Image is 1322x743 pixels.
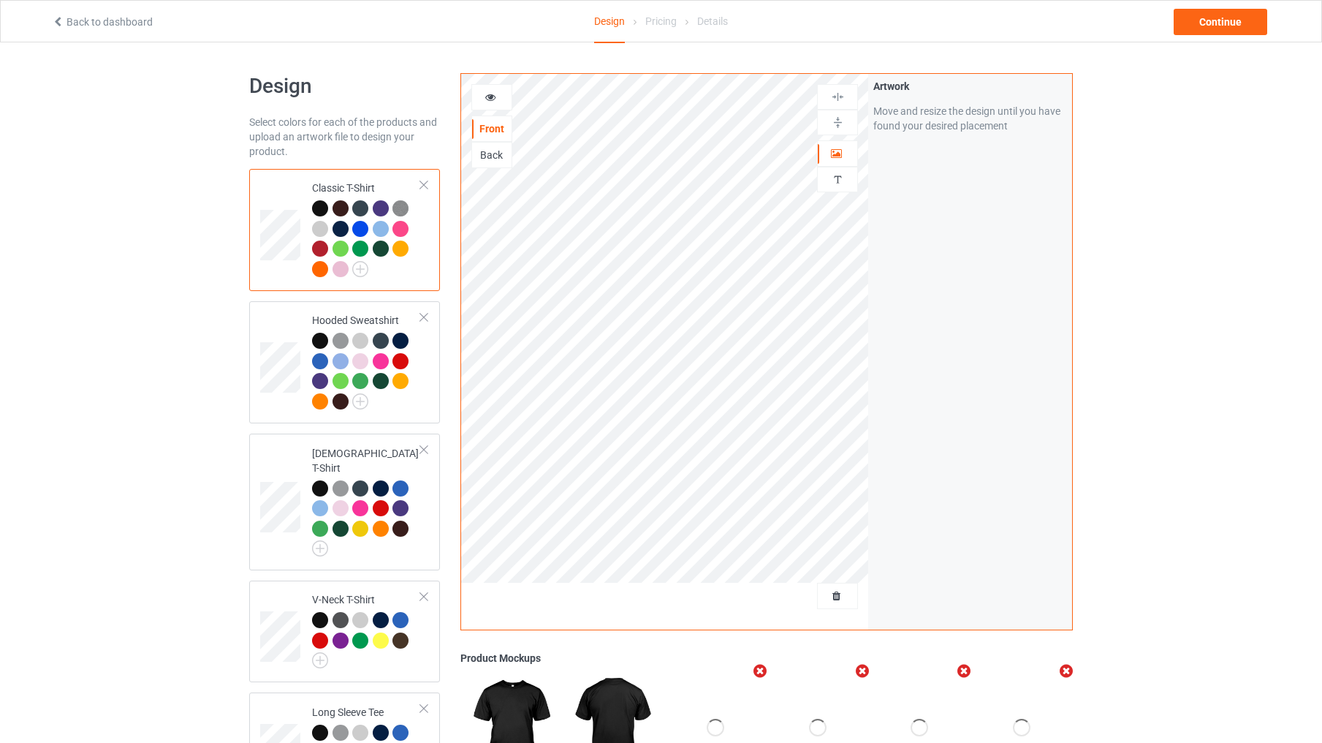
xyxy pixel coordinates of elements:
[312,313,421,408] div: Hooded Sweatshirt
[312,592,421,663] div: V-Neck T-Shirt
[1174,9,1267,35] div: Continue
[312,181,421,276] div: Classic T-Shirt
[249,434,440,570] div: [DEMOGRAPHIC_DATA] T-Shirt
[1057,663,1076,679] i: Remove mockup
[460,651,1073,665] div: Product Mockups
[955,663,973,679] i: Remove mockup
[831,173,845,186] img: svg%3E%0A
[52,16,153,28] a: Back to dashboard
[249,581,440,682] div: V-Neck T-Shirt
[352,261,368,277] img: svg+xml;base64,PD94bWwgdmVyc2lvbj0iMS4wIiBlbmNvZGluZz0iVVRGLTgiPz4KPHN2ZyB3aWR0aD0iMjJweCIgaGVpZ2...
[594,1,625,43] div: Design
[249,73,440,99] h1: Design
[312,446,421,552] div: [DEMOGRAPHIC_DATA] T-Shirt
[831,116,845,129] img: svg%3E%0A
[472,148,512,162] div: Back
[645,1,677,42] div: Pricing
[751,663,770,679] i: Remove mockup
[249,301,440,423] div: Hooded Sweatshirt
[873,104,1067,133] div: Move and resize the design until you have found your desired placement
[873,79,1067,94] div: Artwork
[312,540,328,557] img: svg+xml;base64,PD94bWwgdmVyc2lvbj0iMS4wIiBlbmNvZGluZz0iVVRGLTgiPz4KPHN2ZyB3aWR0aD0iMjJweCIgaGVpZ2...
[249,169,440,291] div: Classic T-Shirt
[853,663,871,679] i: Remove mockup
[472,121,512,136] div: Front
[312,652,328,668] img: svg+xml;base64,PD94bWwgdmVyc2lvbj0iMS4wIiBlbmNvZGluZz0iVVRGLTgiPz4KPHN2ZyB3aWR0aD0iMjJweCIgaGVpZ2...
[831,90,845,104] img: svg%3E%0A
[697,1,728,42] div: Details
[249,115,440,159] div: Select colors for each of the products and upload an artwork file to design your product.
[392,200,409,216] img: heather_texture.png
[352,393,368,410] img: svg+xml;base64,PD94bWwgdmVyc2lvbj0iMS4wIiBlbmNvZGluZz0iVVRGLTgiPz4KPHN2ZyB3aWR0aD0iMjJweCIgaGVpZ2...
